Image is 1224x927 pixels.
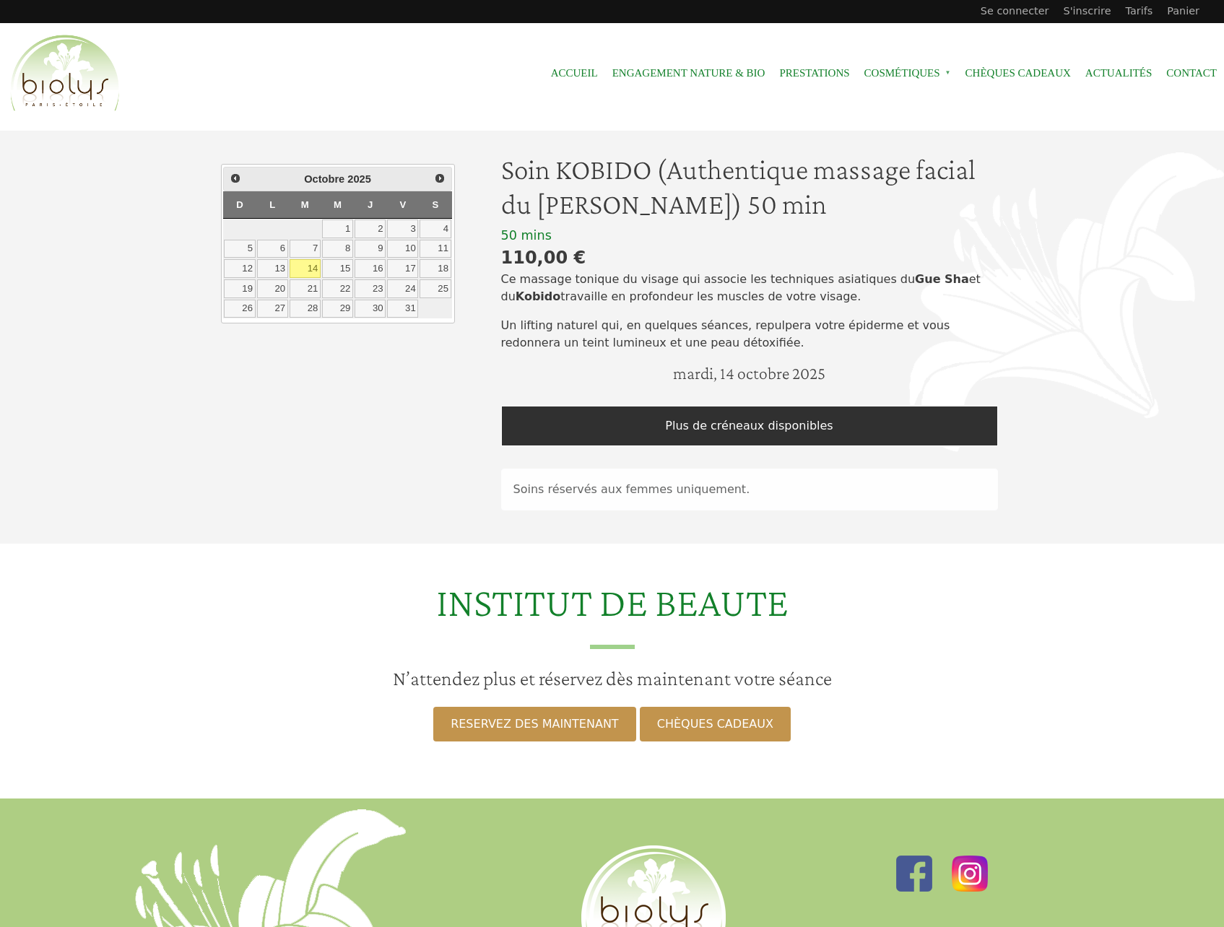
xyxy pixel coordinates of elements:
[420,240,451,258] a: 11
[322,219,353,238] a: 1
[673,363,825,384] h4: mardi, 14 octobre 2025
[322,300,353,318] a: 29
[501,152,998,222] h1: Soin KOBIDO (Authentique massage facial du [PERSON_NAME]) 50 min
[501,245,998,271] div: 110,00 €
[779,57,849,90] a: Prestations
[355,240,386,258] a: 9
[387,259,418,278] a: 17
[290,300,321,318] a: 28
[501,271,998,305] p: Ce massage tonique du visage qui associe les techniques asiatiques du et du travaille en profonde...
[269,199,275,210] span: Lundi
[387,279,418,298] a: 24
[896,856,932,892] img: Facebook
[420,259,451,278] a: 18
[230,173,241,184] span: Précédent
[236,199,243,210] span: Dimanche
[7,32,123,115] img: Accueil
[224,300,255,318] a: 26
[355,219,386,238] a: 2
[257,300,288,318] a: 27
[257,240,288,258] a: 6
[301,199,309,210] span: Mardi
[224,240,255,258] a: 5
[501,406,998,446] div: Plus de créneaux disponibles
[322,279,353,298] a: 22
[387,219,418,238] a: 3
[290,259,321,278] a: 14
[551,57,598,90] a: Accueil
[304,173,344,185] span: Octobre
[1166,57,1217,90] a: Contact
[1085,57,1153,90] a: Actualités
[501,317,998,352] p: Un lifting naturel qui, en quelques séances, repulpera votre épiderme et vous redonnera un teint ...
[965,57,1071,90] a: Chèques cadeaux
[225,169,244,188] a: Précédent
[516,290,561,303] strong: Kobido
[322,240,353,258] a: 8
[945,70,951,76] span: »
[224,259,255,278] a: 12
[322,259,353,278] a: 15
[347,173,371,185] span: 2025
[612,57,765,90] a: Engagement Nature & Bio
[640,707,791,741] a: CHÈQUES CADEAUX
[387,300,418,318] a: 31
[420,219,451,238] a: 4
[501,227,998,244] div: 50 mins
[9,578,1215,648] h2: INSTITUT DE BEAUTE
[915,272,969,286] strong: Gue Sha
[387,240,418,258] a: 10
[355,300,386,318] a: 30
[952,856,988,892] img: Instagram
[257,279,288,298] a: 20
[290,279,321,298] a: 21
[430,169,449,188] a: Suivant
[864,57,951,90] span: Cosmétiques
[433,199,439,210] span: Samedi
[257,259,288,278] a: 13
[368,199,373,210] span: Jeudi
[501,469,998,510] div: Soins réservés aux femmes uniquement.
[290,240,321,258] a: 7
[355,279,386,298] a: 23
[433,707,635,741] a: RESERVEZ DES MAINTENANT
[399,199,406,210] span: Vendredi
[434,173,446,184] span: Suivant
[224,279,255,298] a: 19
[420,279,451,298] a: 25
[355,259,386,278] a: 16
[9,666,1215,691] h3: N’attendez plus et réservez dès maintenant votre séance
[334,199,342,210] span: Mercredi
